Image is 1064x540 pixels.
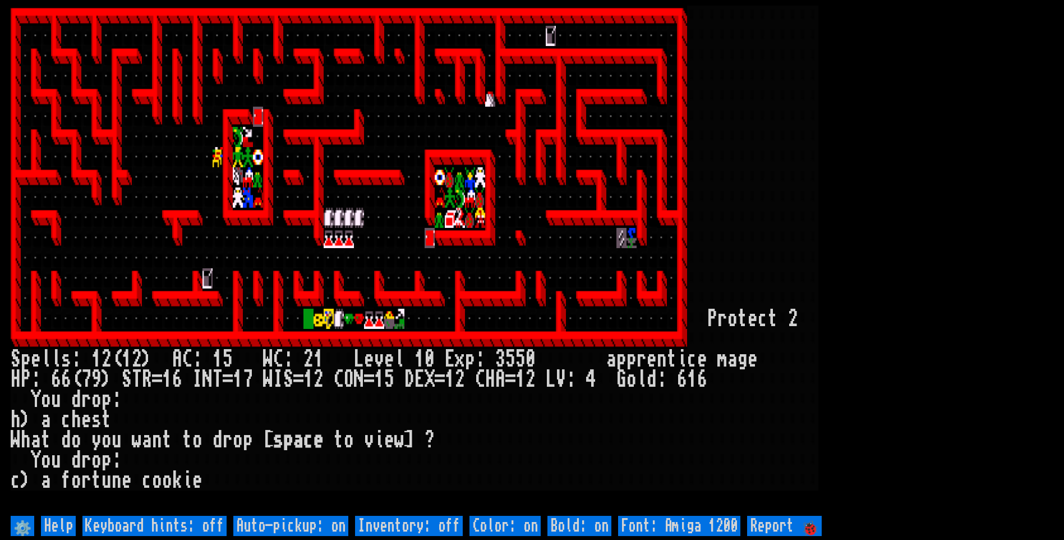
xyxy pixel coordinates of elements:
[697,349,707,369] div: e
[41,516,76,536] input: Help
[41,450,51,470] div: o
[71,410,81,430] div: h
[707,309,717,329] div: P
[314,369,324,390] div: 2
[61,369,71,390] div: 6
[515,369,526,390] div: 1
[293,430,303,450] div: a
[61,430,71,450] div: d
[152,430,162,450] div: n
[748,309,758,329] div: e
[81,470,91,491] div: r
[283,349,293,369] div: :
[152,470,162,491] div: o
[414,369,425,390] div: E
[384,349,394,369] div: e
[374,430,384,450] div: i
[717,309,727,329] div: r
[81,410,91,430] div: e
[263,369,273,390] div: W
[314,349,324,369] div: 1
[727,309,738,329] div: o
[273,349,283,369] div: C
[374,369,384,390] div: 1
[455,369,465,390] div: 2
[334,369,344,390] div: C
[404,369,414,390] div: D
[586,369,596,390] div: 4
[616,349,627,369] div: p
[627,369,637,390] div: o
[495,369,505,390] div: A
[112,349,122,369] div: (
[475,349,485,369] div: :
[81,369,91,390] div: 7
[102,349,112,369] div: 2
[11,410,21,430] div: h
[233,430,243,450] div: o
[102,410,112,430] div: t
[758,309,768,329] div: c
[51,369,61,390] div: 6
[233,516,348,536] input: Auto-pickup: on
[223,349,233,369] div: 5
[41,390,51,410] div: o
[71,450,81,470] div: d
[637,369,647,390] div: l
[142,470,152,491] div: c
[283,430,293,450] div: p
[122,349,132,369] div: 1
[364,430,374,450] div: v
[647,349,657,369] div: e
[354,349,364,369] div: L
[667,349,677,369] div: t
[738,309,748,329] div: t
[223,430,233,450] div: r
[91,390,102,410] div: o
[687,349,697,369] div: c
[263,430,273,450] div: [
[71,390,81,410] div: d
[414,349,425,369] div: 1
[355,516,463,536] input: Inventory: off
[505,369,515,390] div: =
[384,369,394,390] div: 5
[303,369,314,390] div: 1
[283,369,293,390] div: S
[21,410,31,430] div: )
[618,516,740,536] input: Font: Amiga 1200
[677,369,687,390] div: 6
[445,369,455,390] div: 1
[334,430,344,450] div: t
[243,369,253,390] div: 7
[112,470,122,491] div: n
[495,349,505,369] div: 3
[213,369,223,390] div: T
[303,430,314,450] div: c
[11,430,21,450] div: W
[223,369,233,390] div: =
[132,369,142,390] div: T
[738,349,748,369] div: g
[21,369,31,390] div: P
[11,470,21,491] div: c
[687,369,697,390] div: 1
[273,430,283,450] div: s
[627,349,637,369] div: p
[566,369,576,390] div: :
[354,369,364,390] div: N
[374,349,384,369] div: v
[112,390,122,410] div: :
[727,349,738,369] div: a
[192,349,202,369] div: :
[425,349,435,369] div: 0
[51,390,61,410] div: u
[61,410,71,430] div: c
[31,349,41,369] div: e
[435,369,445,390] div: =
[233,369,243,390] div: 1
[182,430,192,450] div: t
[364,369,374,390] div: =
[647,369,657,390] div: d
[556,369,566,390] div: V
